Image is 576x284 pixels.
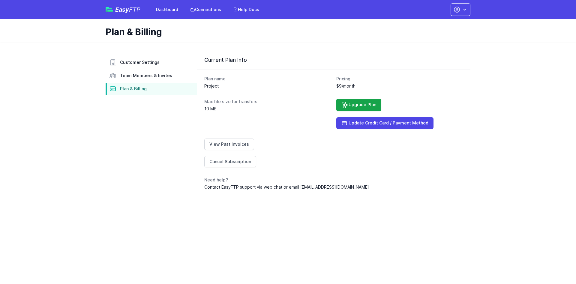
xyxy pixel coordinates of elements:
a: EasyFTP [106,7,140,13]
dt: Max file size for transfers [204,99,331,105]
h3: Current Plan Info [204,56,463,64]
span: Customer Settings [120,59,160,65]
span: FTP [129,6,140,13]
dd: 10 MB [204,106,331,112]
a: Upgrade Plan [336,99,381,111]
a: Cancel Subscription [204,156,256,167]
dt: Plan name [204,76,331,82]
dt: Pricing [336,76,463,82]
span: Easy [115,7,140,13]
a: Dashboard [152,4,182,15]
a: Team Members & Invites [106,70,197,82]
a: Plan & Billing [106,83,197,95]
dd: Project [204,83,331,89]
span: Team Members & Invites [120,73,172,79]
a: View Past Invoices [204,139,254,150]
a: Help Docs [229,4,263,15]
a: Customer Settings [106,56,197,68]
img: easyftp_logo.png [106,7,113,12]
a: Connections [187,4,225,15]
h1: Plan & Billing [106,26,466,37]
a: Update Credit Card / Payment Method [336,117,433,129]
span: Plan & Billing [120,86,147,92]
dt: Need help? [204,177,463,183]
dd: Contact EasyFTP support via web chat or email [EMAIL_ADDRESS][DOMAIN_NAME] [204,184,463,190]
dd: $9/month [336,83,463,89]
